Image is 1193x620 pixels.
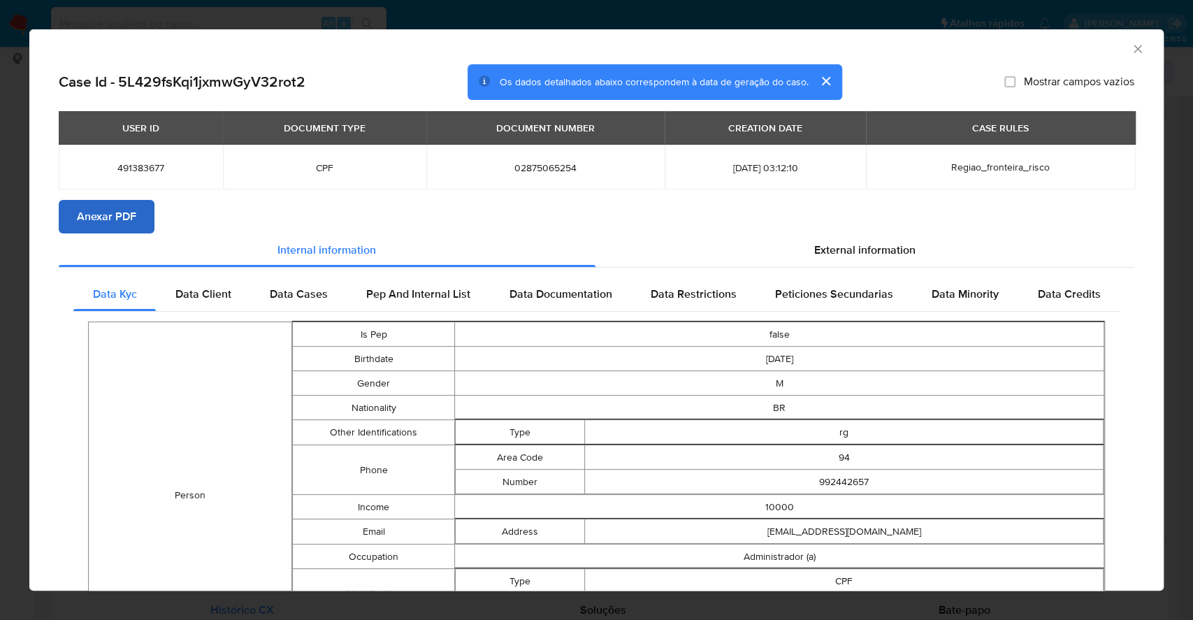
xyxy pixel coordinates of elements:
td: Other Identifications [292,420,454,445]
div: closure-recommendation-modal [29,29,1164,591]
td: Gender [292,371,454,396]
span: Mostrar campos vazios [1024,75,1134,89]
button: cerrar [809,64,842,98]
td: rg [585,420,1104,445]
td: Phone [292,445,454,495]
td: Area Code [456,445,585,470]
span: Pep And Internal List [366,286,470,302]
td: Email [292,519,454,545]
span: Internal information [277,242,376,258]
td: Identification [292,569,454,619]
div: CASE RULES [964,116,1037,140]
span: Anexar PDF [77,201,136,232]
td: 94 [585,445,1104,470]
div: DOCUMENT TYPE [275,116,374,140]
td: Administrador (a) [455,545,1104,569]
div: USER ID [114,116,168,140]
span: Regiao_fronteira_risco [951,160,1050,174]
td: Is Pep [292,322,454,347]
td: Type [456,569,585,593]
span: 491383677 [75,161,206,174]
td: [EMAIL_ADDRESS][DOMAIN_NAME] [585,519,1104,544]
span: Data Documentation [509,286,612,302]
span: 02875065254 [443,161,648,174]
td: Number [456,470,585,494]
input: Mostrar campos vazios [1004,76,1015,87]
td: [DATE] [455,347,1104,371]
span: External information [814,242,916,258]
span: Peticiones Secundarias [775,286,893,302]
td: 10000 [455,495,1104,519]
div: Detailed info [59,233,1134,267]
h2: Case Id - 5L429fsKqi1jxmwGyV32rot2 [59,73,305,91]
button: Anexar PDF [59,200,154,233]
span: [DATE] 03:12:10 [681,161,849,174]
div: Detailed internal info [73,277,1120,311]
td: false [455,322,1104,347]
span: Data Kyc [93,286,137,302]
td: M [455,371,1104,396]
td: Birthdate [292,347,454,371]
span: Data Cases [270,286,328,302]
div: DOCUMENT NUMBER [488,116,603,140]
td: Address [456,519,585,544]
td: Nationality [292,396,454,420]
td: Occupation [292,545,454,569]
td: Income [292,495,454,519]
span: CPF [240,161,410,174]
span: Data Client [175,286,231,302]
td: BR [455,396,1104,420]
span: Os dados detalhados abaixo correspondem à data de geração do caso. [500,75,809,89]
button: Fechar a janela [1131,42,1143,55]
span: Data Minority [932,286,999,302]
span: Data Credits [1037,286,1100,302]
div: CREATION DATE [720,116,811,140]
td: 992442657 [585,470,1104,494]
td: Type [456,420,585,445]
td: CPF [585,569,1104,593]
span: Data Restrictions [651,286,737,302]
